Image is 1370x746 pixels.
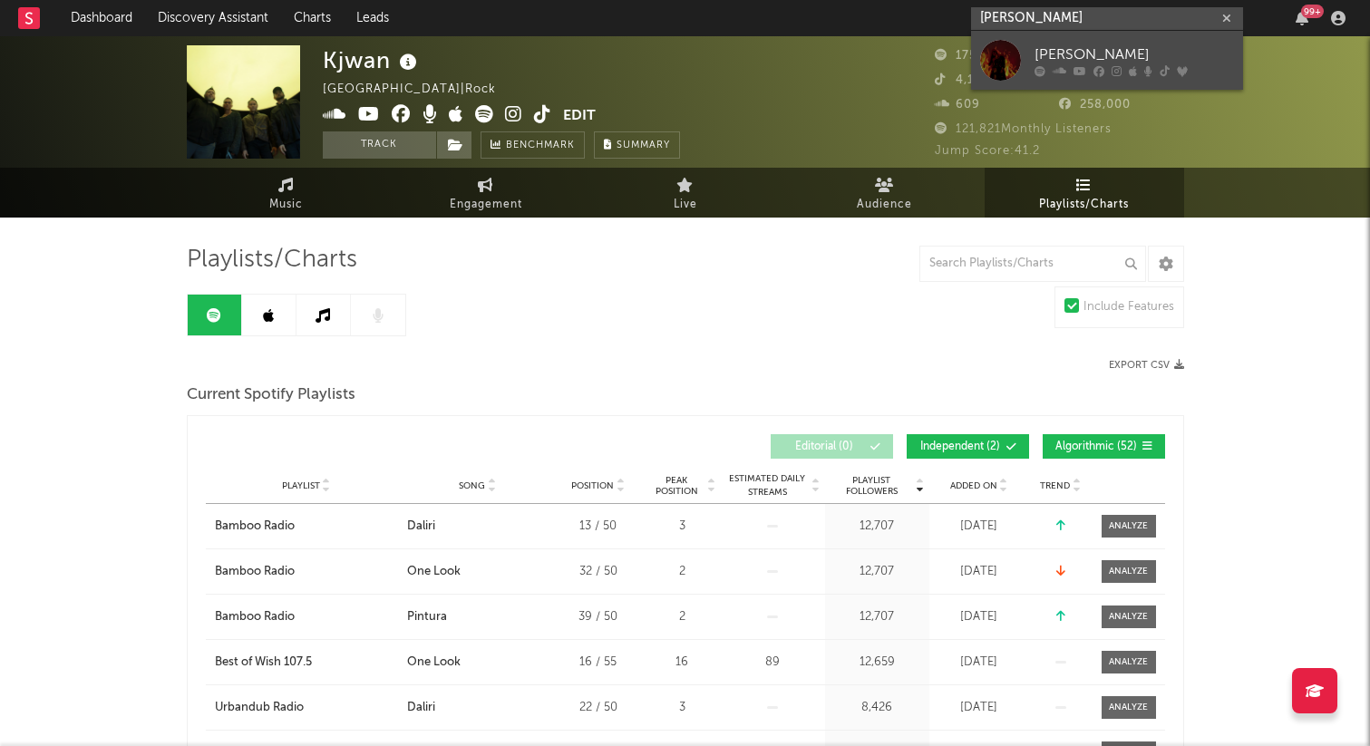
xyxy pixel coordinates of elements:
[934,699,1025,717] div: [DATE]
[1109,360,1184,371] button: Export CSV
[830,654,925,672] div: 12,659
[323,45,422,75] div: Kjwan
[934,608,1025,626] div: [DATE]
[215,654,312,672] div: Best of Wish 107.5
[215,699,398,717] a: Urbandub Radio
[407,563,461,581] div: One Look
[215,699,304,717] div: Urbandub Radio
[935,99,980,111] span: 609
[215,608,295,626] div: Bamboo Radio
[830,563,925,581] div: 12,707
[481,131,585,159] a: Benchmark
[617,140,670,150] span: Summary
[386,168,586,218] a: Engagement
[282,480,320,491] span: Playlist
[1035,44,1234,65] div: [PERSON_NAME]
[450,194,522,216] span: Engagement
[907,434,1029,459] button: Independent(2)
[934,563,1025,581] div: [DATE]
[558,699,639,717] div: 22 / 50
[918,441,1002,452] span: Independent ( 2 )
[1054,441,1138,452] span: Algorithmic ( 52 )
[648,608,716,626] div: 2
[558,518,639,536] div: 13 / 50
[407,518,435,536] div: Daliri
[407,608,447,626] div: Pintura
[934,518,1025,536] div: [DATE]
[571,480,614,491] span: Position
[506,135,575,157] span: Benchmark
[1043,434,1165,459] button: Algorithmic(52)
[187,249,357,271] span: Playlists/Charts
[785,168,985,218] a: Audience
[725,654,821,672] div: 89
[1301,5,1324,18] div: 99 +
[1040,480,1070,491] span: Trend
[950,480,997,491] span: Added On
[1083,296,1174,318] div: Include Features
[935,123,1112,135] span: 121,821 Monthly Listeners
[558,654,639,672] div: 16 / 55
[407,699,435,717] div: Daliri
[771,434,893,459] button: Editorial(0)
[215,518,398,536] a: Bamboo Radio
[648,475,705,497] span: Peak Position
[985,168,1184,218] a: Playlists/Charts
[215,563,398,581] a: Bamboo Radio
[648,518,716,536] div: 3
[1039,194,1129,216] span: Playlists/Charts
[323,131,436,159] button: Track
[830,699,925,717] div: 8,426
[1296,11,1308,25] button: 99+
[934,654,1025,672] div: [DATE]
[830,518,925,536] div: 12,707
[563,105,596,128] button: Edit
[648,699,716,717] div: 3
[935,50,1004,62] span: 175,824
[558,563,639,581] div: 32 / 50
[725,472,810,499] span: Estimated Daily Streams
[187,384,355,406] span: Current Spotify Playlists
[215,654,398,672] a: Best of Wish 107.5
[187,168,386,218] a: Music
[586,168,785,218] a: Live
[830,475,914,497] span: Playlist Followers
[919,246,1146,282] input: Search Playlists/Charts
[1059,99,1131,111] span: 258,000
[594,131,680,159] button: Summary
[459,480,485,491] span: Song
[648,563,716,581] div: 2
[935,145,1040,157] span: Jump Score: 41.2
[857,194,912,216] span: Audience
[935,74,989,86] span: 4,143
[215,518,295,536] div: Bamboo Radio
[674,194,697,216] span: Live
[407,654,461,672] div: One Look
[782,441,866,452] span: Editorial ( 0 )
[323,79,517,101] div: [GEOGRAPHIC_DATA] | Rock
[830,608,925,626] div: 12,707
[558,608,639,626] div: 39 / 50
[215,608,398,626] a: Bamboo Radio
[971,31,1243,90] a: [PERSON_NAME]
[215,563,295,581] div: Bamboo Radio
[269,194,303,216] span: Music
[971,7,1243,30] input: Search for artists
[648,654,716,672] div: 16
